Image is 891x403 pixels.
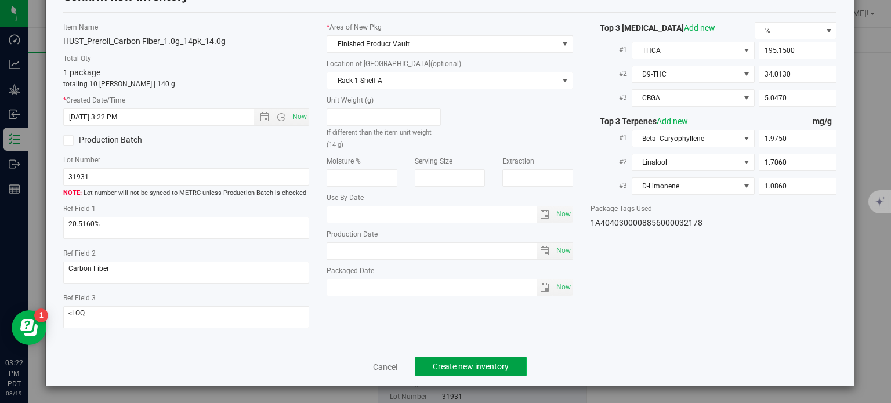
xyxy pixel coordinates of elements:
[502,156,573,166] label: Extraction
[327,36,558,52] span: Finished Product Vault
[759,178,837,194] input: 1.0860
[327,59,573,69] label: Location of [GEOGRAPHIC_DATA]
[63,134,178,146] label: Production Batch
[271,112,291,122] span: Open the time view
[553,206,573,223] span: select
[553,243,573,259] span: select
[415,357,527,376] button: Create new inventory
[430,60,461,68] span: (optional)
[63,248,310,259] label: Ref Field 2
[632,42,740,59] span: THCA
[537,206,553,223] span: select
[553,242,573,259] span: Set Current date
[537,279,553,296] span: select
[327,129,432,148] small: If different than the item unit weight (14 g)
[759,130,837,147] input: 1.9750
[327,95,441,106] label: Unit Weight (g)
[591,39,632,60] label: #1
[558,72,573,89] span: select
[657,117,688,126] a: Add new
[591,128,632,148] label: #1
[591,63,632,84] label: #2
[63,68,100,77] span: 1 package
[327,193,573,203] label: Use By Date
[591,117,688,126] span: Top 3 Terpenes
[63,188,310,198] span: Lot number will not be synced to METRC unless Production Batch is checked
[684,23,715,32] a: Add new
[553,279,573,296] span: Set Current date
[759,42,837,59] input: 195.1500
[290,108,310,125] span: Set Current date
[63,53,310,64] label: Total Qty
[632,66,740,82] span: D9-THC
[63,95,310,106] label: Created Date/Time
[433,362,509,371] span: Create new inventory
[553,279,573,296] span: select
[632,90,740,106] span: CBGA
[63,293,310,303] label: Ref Field 3
[373,361,397,373] a: Cancel
[755,23,822,39] span: %
[255,112,274,122] span: Open the date view
[591,151,632,172] label: #2
[759,90,837,106] input: 5.0470
[553,206,573,223] span: Set Current date
[327,266,573,276] label: Packaged Date
[591,204,837,214] label: Package Tags Used
[759,66,837,82] input: 34.0130
[327,72,558,89] span: Rack 1 Shelf A
[63,204,310,214] label: Ref Field 1
[591,23,715,32] span: Top 3 [MEDICAL_DATA]
[759,154,837,170] input: 1.7060
[591,217,837,229] div: 1A4040300008856000032178
[591,175,632,196] label: #3
[632,154,740,170] span: Linalool
[415,156,486,166] label: Serving Size
[12,310,46,345] iframe: Resource center
[63,79,310,89] p: totaling 10 [PERSON_NAME] | 140 g
[632,178,740,194] span: D-Limonene
[537,243,553,259] span: select
[63,35,310,48] div: HUST_Preroll_Carbon Fiber_1.0g_14pk_14.0g
[813,117,836,126] span: mg/g
[327,156,397,166] label: Moisture %
[632,130,740,147] span: Beta- Caryophyllene
[63,155,310,165] label: Lot Number
[327,229,573,239] label: Production Date
[591,87,632,108] label: #3
[327,22,573,32] label: Area of New Pkg
[34,308,48,322] iframe: Resource center unread badge
[63,22,310,32] label: Item Name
